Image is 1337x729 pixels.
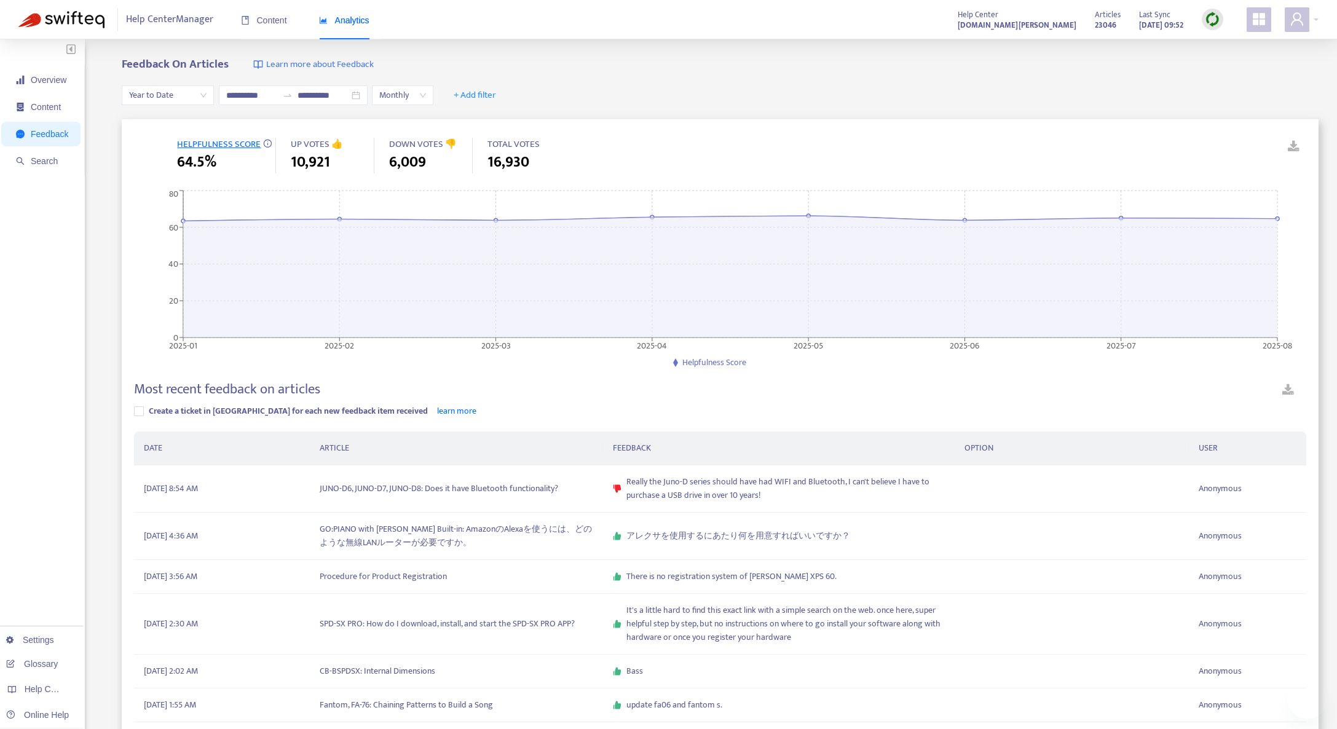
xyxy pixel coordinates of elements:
strong: [DATE] 09:52 [1139,18,1183,32]
span: Anonymous [1199,698,1242,712]
a: [DOMAIN_NAME][PERSON_NAME] [958,18,1076,32]
button: + Add filter [444,85,505,105]
span: Anonymous [1199,617,1242,631]
span: search [16,157,25,165]
span: Create a ticket in [GEOGRAPHIC_DATA] for each new feedback item received [149,404,428,418]
tspan: 2025-02 [325,338,355,352]
a: Settings [6,635,54,645]
span: 6,009 [389,151,426,173]
tspan: 2025-06 [950,338,980,352]
span: user [1290,12,1304,26]
span: [DATE] 1:55 AM [144,698,196,712]
span: 64.5% [177,151,216,173]
span: HELPFULNESS SCORE [177,136,261,152]
span: Bass [626,664,643,678]
span: TOTAL VOTES [487,136,540,152]
span: to [283,90,293,100]
img: Swifteq [18,11,105,28]
span: like [613,620,621,628]
span: Year to Date [129,86,207,104]
tspan: 2025-05 [794,338,824,352]
span: Feedback [31,129,68,139]
span: Help Center Manager [126,8,213,31]
td: JUNO-D6, JUNO-D7, JUNO-D8: Does it have Bluetooth functionality? [310,465,603,513]
span: like [613,532,621,540]
span: signal [16,76,25,84]
th: ARTICLE [310,431,603,465]
td: CB-BSPDSX: Internal Dimensions [310,655,603,688]
span: Anonymous [1199,529,1242,543]
span: Helpfulness Score [682,355,746,369]
span: 16,930 [487,151,529,173]
span: UP VOTES 👍 [291,136,343,152]
tspan: 2025-03 [481,338,511,352]
tspan: 80 [169,187,178,201]
img: sync.dc5367851b00ba804db3.png [1205,12,1220,27]
tspan: 2025-07 [1106,338,1136,352]
span: Learn more about Feedback [266,58,374,72]
span: message [16,130,25,138]
span: Content [31,102,61,112]
h4: Most recent feedback on articles [134,381,320,398]
tspan: 2025-08 [1263,338,1292,352]
span: DOWN VOTES 👎 [389,136,457,152]
tspan: 0 [173,330,178,344]
span: update fa06 and fantom s. [626,698,722,712]
tspan: 2025-01 [169,338,197,352]
span: [DATE] 4:36 AM [144,529,198,543]
span: It's a little hard to find this exact link with a simple search on the web. once here, super help... [626,604,945,644]
iframe: メッセージングウィンドウを開くボタン [1288,680,1327,719]
span: area-chart [319,16,328,25]
th: FEEDBACK [603,431,955,465]
span: [DATE] 3:56 AM [144,570,197,583]
span: [DATE] 8:54 AM [144,482,198,495]
tspan: 60 [169,220,178,234]
span: There is no registration system of [PERSON_NAME] XPS 60. [626,570,837,583]
span: Anonymous [1199,664,1242,678]
span: container [16,103,25,111]
span: Help Center [958,8,998,22]
span: Search [31,156,58,166]
tspan: 20 [169,294,178,308]
span: [DATE] 2:02 AM [144,664,198,678]
a: learn more [437,404,476,418]
span: Last Sync [1139,8,1170,22]
span: like [613,667,621,676]
span: Content [241,15,287,25]
td: GO:PIANO with [PERSON_NAME] Built-in: AmazonのAlexaを使うには、どのような無線LANルーターが必要ですか。 [310,513,603,560]
img: image-link [253,60,263,69]
tspan: 40 [168,257,178,271]
th: OPTION [955,431,1189,465]
th: DATE [134,431,310,465]
span: Monthly [379,86,426,104]
span: Articles [1095,8,1121,22]
span: + Add filter [454,88,496,103]
tspan: 2025-04 [637,338,668,352]
span: appstore [1252,12,1266,26]
strong: 23046 [1095,18,1116,32]
span: Really the Juno-D series should have had WIFI and Bluetooth, I can't believe I have to purchase a... [626,475,945,502]
span: Analytics [319,15,369,25]
a: Learn more about Feedback [253,58,374,72]
span: アレクサを使用するにあたり何を用意すればいいですか？ [626,529,850,543]
td: Procedure for Product Registration [310,560,603,594]
span: dislike [613,484,621,493]
span: 10,921 [291,151,330,173]
a: Glossary [6,659,58,669]
span: Help Centers [25,684,75,694]
span: Overview [31,75,66,85]
b: Feedback On Articles [122,55,229,74]
a: Online Help [6,710,69,720]
th: USER [1189,431,1306,465]
span: like [613,701,621,709]
span: Anonymous [1199,570,1242,583]
span: book [241,16,250,25]
td: Fantom, FA-76: Chaining Patterns to Build a Song [310,688,603,722]
span: like [613,572,621,581]
span: swap-right [283,90,293,100]
td: SPD-SX PRO: How do I download, install, and start the SPD-SX PRO APP? [310,594,603,655]
span: [DATE] 2:30 AM [144,617,198,631]
span: Anonymous [1199,482,1242,495]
